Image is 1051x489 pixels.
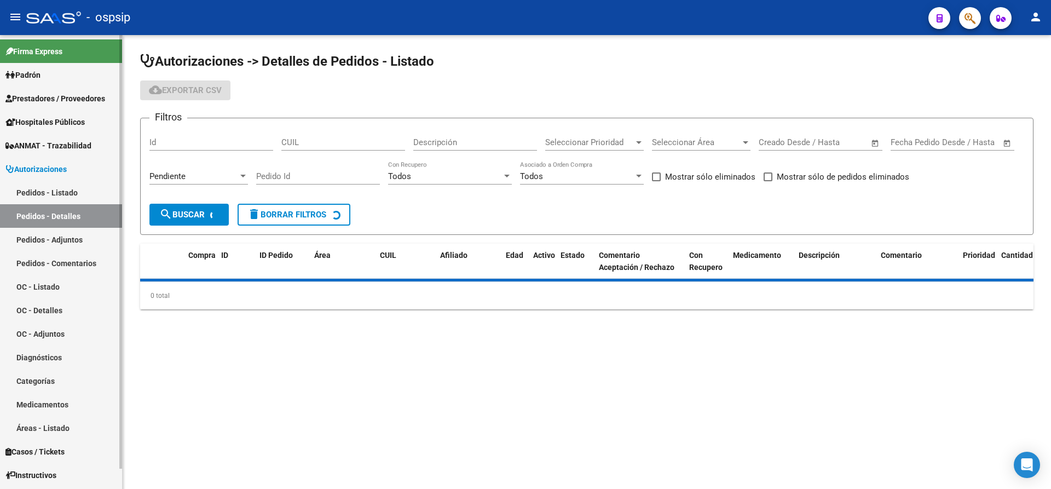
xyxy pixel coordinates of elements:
span: ID Pedido [259,251,293,260]
span: Mostrar sólo eliminados [665,170,755,183]
span: Mostrar sólo de pedidos eliminados [777,170,909,183]
input: Start date [891,137,926,147]
span: Pendiente [149,171,186,181]
datatable-header-cell: ID [217,244,255,280]
span: Casos / Tickets [5,446,65,458]
datatable-header-cell: Compra [184,244,217,280]
mat-icon: menu [9,10,22,24]
datatable-header-cell: Medicamento [729,244,794,280]
button: Open calendar [869,137,882,149]
mat-icon: search [159,208,172,221]
span: Buscar [159,210,205,220]
datatable-header-cell: Prioridad [958,244,997,280]
datatable-header-cell: Con Recupero [685,244,729,280]
span: CUIL [380,251,396,260]
span: Medicamento [733,251,781,260]
mat-icon: delete [247,208,261,221]
datatable-header-cell: Área [310,244,376,280]
datatable-header-cell: Descripción [794,244,876,280]
span: Exportar CSV [149,85,222,95]
span: - ospsip [86,5,130,30]
span: ANMAT - Trazabilidad [5,140,91,152]
datatable-header-cell: Comentario [876,244,958,280]
span: Padrón [5,69,41,81]
span: Activo [533,251,555,260]
span: Con Recupero [689,251,723,272]
datatable-header-cell: Edad [501,244,529,280]
span: Hospitales Públicos [5,116,85,128]
datatable-header-cell: CUIL [376,244,436,280]
span: Cantidad [1001,251,1033,260]
div: 0 total [140,282,1033,309]
span: Afiliado [440,251,467,260]
span: Autorizaciones [5,163,67,175]
h3: Filtros [149,110,187,125]
datatable-header-cell: ID Pedido [255,244,310,280]
datatable-header-cell: Activo [529,244,556,280]
button: Borrar Filtros [238,204,350,226]
input: End date [804,137,857,147]
span: Borrar Filtros [247,210,326,220]
span: ID [221,251,228,260]
input: End date [936,137,989,147]
input: Start date [759,137,794,147]
div: Open Intercom Messenger [1014,452,1040,478]
span: Edad [506,251,523,260]
span: Todos [388,171,411,181]
mat-icon: person [1029,10,1042,24]
datatable-header-cell: Afiliado [436,244,501,280]
mat-icon: cloud_download [149,83,162,96]
span: Área [314,251,331,260]
span: Estado [561,251,585,260]
span: Prestadores / Proveedores [5,93,105,105]
span: Descripción [799,251,840,260]
span: Comentario [881,251,922,260]
datatable-header-cell: Estado [556,244,594,280]
button: Exportar CSV [140,80,230,100]
span: Seleccionar Área [652,137,741,147]
span: Firma Express [5,45,62,57]
span: Autorizaciones -> Detalles de Pedidos - Listado [140,54,434,69]
span: Seleccionar Prioridad [545,137,634,147]
span: Todos [520,171,543,181]
button: Open calendar [1001,137,1014,149]
button: Buscar [149,204,229,226]
span: Instructivos [5,469,56,481]
span: Compra [188,251,216,260]
datatable-header-cell: Cantidad [997,244,1041,280]
span: Comentario Aceptación / Rechazo [599,251,674,272]
datatable-header-cell: Comentario Aceptación / Rechazo [594,244,685,280]
span: Prioridad [963,251,995,260]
